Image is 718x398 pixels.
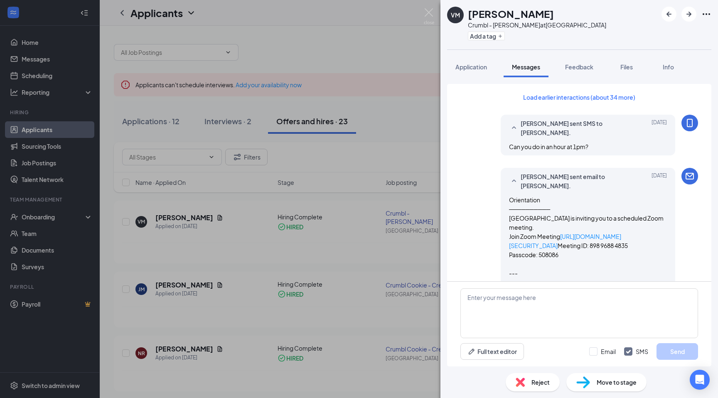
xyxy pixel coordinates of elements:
span: Info [663,63,674,71]
span: Feedback [565,63,593,71]
div: Crumbl - [PERSON_NAME] at [GEOGRAPHIC_DATA] [468,21,606,29]
span: Can you do in an hour at 1pm? [509,143,588,150]
span: Move to stage [597,378,637,387]
button: Load earlier interactions (about 34 more) [516,91,642,104]
button: ArrowRight [681,7,696,22]
span: [PERSON_NAME] sent email to [PERSON_NAME]. [521,172,629,190]
svg: ArrowLeftNew [664,9,674,19]
svg: Email [685,171,695,181]
span: [PERSON_NAME] sent SMS to [PERSON_NAME]. [521,119,629,137]
span: Orientation ────────── [GEOGRAPHIC_DATA] is inviting you to a scheduled Zoom meeting. Join Zoom M... [509,196,664,350]
button: Full text editorPen [460,343,524,360]
span: Files [620,63,633,71]
div: VM [451,11,460,19]
span: [DATE] [652,119,667,137]
svg: SmallChevronUp [509,176,519,186]
svg: Ellipses [701,9,711,19]
svg: MobileSms [685,118,695,128]
a: [URL][DOMAIN_NAME][SECURITY_DATA] [509,233,621,249]
span: Messages [512,63,540,71]
svg: ArrowRight [684,9,694,19]
span: [DATE] [652,172,667,190]
svg: Pen [467,347,476,356]
span: Reject [531,378,550,387]
button: ArrowLeftNew [661,7,676,22]
button: Send [657,343,698,360]
div: Open Intercom Messenger [690,370,710,390]
svg: SmallChevronUp [509,123,519,133]
button: PlusAdd a tag [468,32,505,40]
svg: Plus [498,34,503,39]
span: Application [455,63,487,71]
h1: [PERSON_NAME] [468,7,554,21]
